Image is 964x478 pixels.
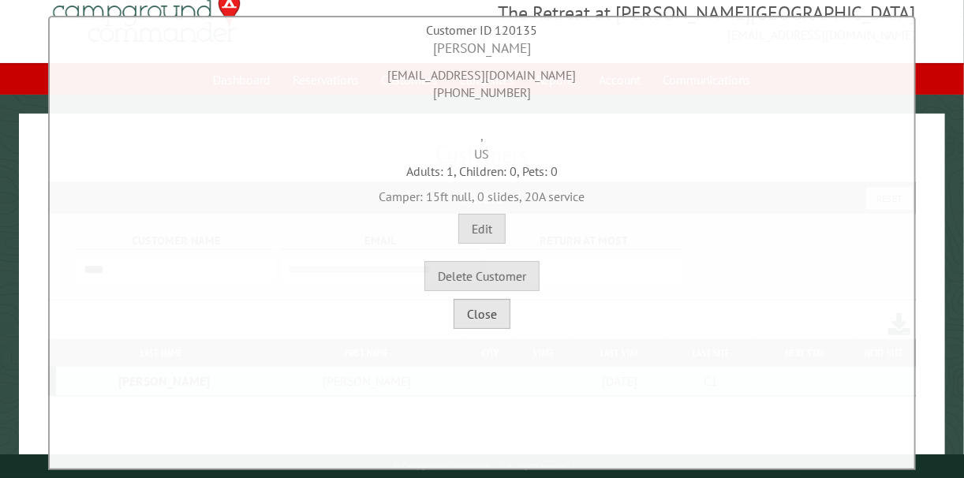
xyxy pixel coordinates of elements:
[54,21,910,39] div: Customer ID 120135
[54,102,910,162] div: , US
[54,58,910,102] div: [EMAIL_ADDRESS][DOMAIN_NAME] [PHONE_NUMBER]
[54,39,910,58] div: [PERSON_NAME]
[424,261,540,291] button: Delete Customer
[454,299,510,329] button: Close
[458,214,506,244] button: Edit
[54,180,910,205] div: Camper: 15ft null, 0 slides, 20A service
[54,162,910,180] div: Adults: 1, Children: 0, Pets: 0
[393,461,571,471] small: © Campground Commander LLC. All rights reserved.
